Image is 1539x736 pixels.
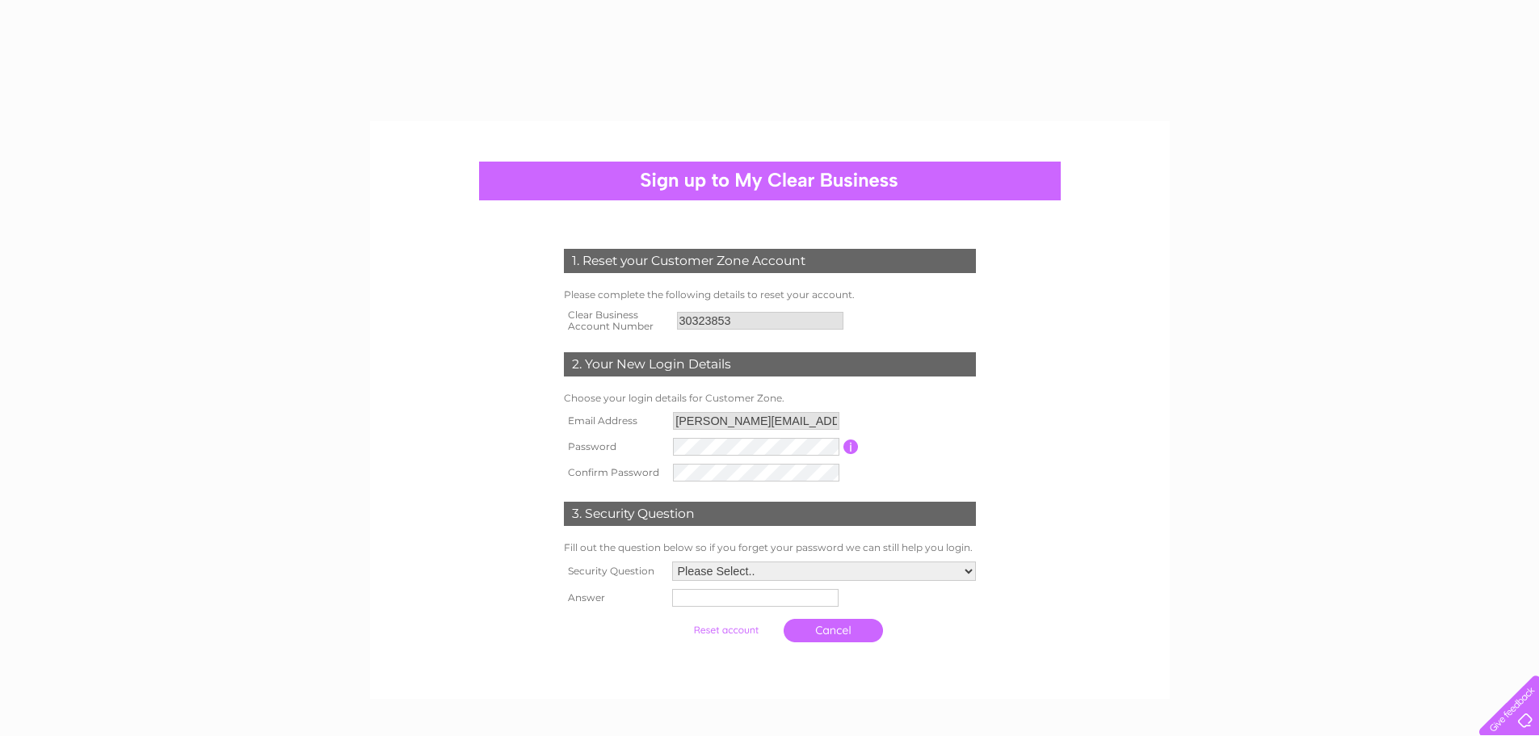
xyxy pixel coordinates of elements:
div: 2. Your New Login Details [564,352,976,376]
th: Answer [560,585,668,611]
input: Information [843,439,859,454]
th: Confirm Password [560,460,670,486]
td: Fill out the question below so if you forget your password we can still help you login. [560,538,980,557]
td: Choose your login details for Customer Zone. [560,389,980,408]
th: Security Question [560,557,668,585]
th: Password [560,434,670,460]
a: Cancel [784,619,883,642]
div: 3. Security Question [564,502,976,526]
td: Please complete the following details to reset your account. [560,285,980,305]
th: Clear Business Account Number [560,305,673,337]
th: Email Address [560,408,670,434]
input: Submit [676,619,776,641]
div: 1. Reset your Customer Zone Account [564,249,976,273]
